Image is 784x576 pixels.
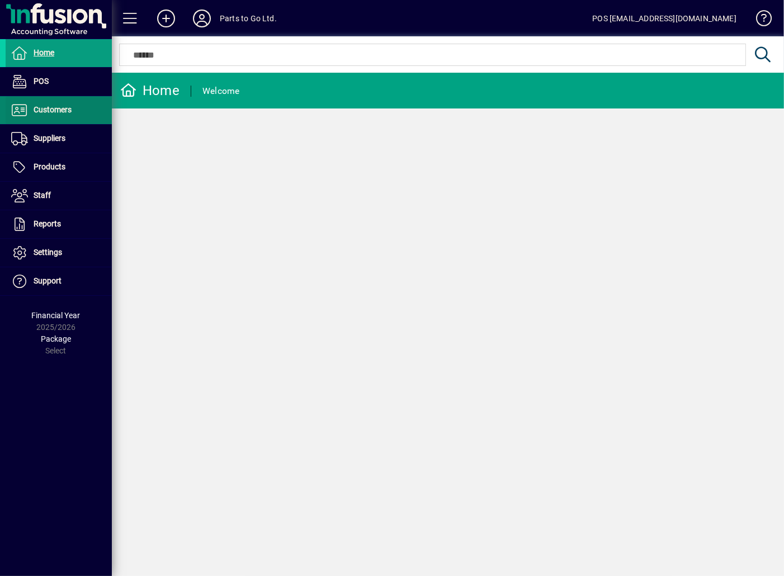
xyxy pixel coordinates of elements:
[6,239,112,267] a: Settings
[748,2,770,39] a: Knowledge Base
[6,125,112,153] a: Suppliers
[592,10,736,27] div: POS [EMAIL_ADDRESS][DOMAIN_NAME]
[34,276,62,285] span: Support
[120,82,180,100] div: Home
[34,105,72,114] span: Customers
[184,8,220,29] button: Profile
[34,77,49,86] span: POS
[34,248,62,257] span: Settings
[148,8,184,29] button: Add
[34,219,61,228] span: Reports
[6,68,112,96] a: POS
[6,267,112,295] a: Support
[34,191,51,200] span: Staff
[6,96,112,124] a: Customers
[32,311,81,320] span: Financial Year
[34,162,65,171] span: Products
[6,153,112,181] a: Products
[6,182,112,210] a: Staff
[220,10,277,27] div: Parts to Go Ltd.
[41,334,71,343] span: Package
[6,210,112,238] a: Reports
[34,48,54,57] span: Home
[202,82,240,100] div: Welcome
[34,134,65,143] span: Suppliers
